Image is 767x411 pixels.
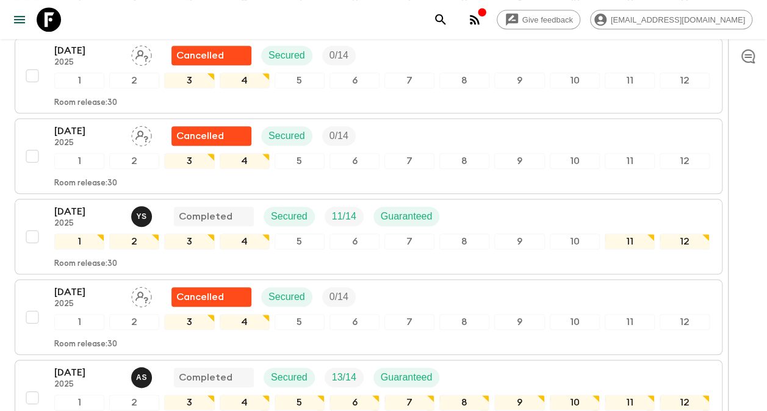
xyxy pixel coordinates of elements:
[54,204,121,219] p: [DATE]
[54,285,121,299] p: [DATE]
[550,395,600,410] div: 10
[131,49,152,59] span: Assign pack leader
[109,73,159,88] div: 2
[329,290,348,304] p: 0 / 14
[660,153,710,169] div: 12
[176,129,224,143] p: Cancelled
[54,299,121,309] p: 2025
[494,73,544,88] div: 9
[660,314,710,330] div: 12
[109,153,159,169] div: 2
[268,48,305,63] p: Secured
[261,287,312,307] div: Secured
[220,153,270,169] div: 4
[54,153,104,169] div: 1
[550,73,600,88] div: 10
[275,73,325,88] div: 5
[268,290,305,304] p: Secured
[271,209,308,224] p: Secured
[325,368,364,387] div: Trip Fill
[164,234,214,249] div: 3
[332,209,356,224] p: 11 / 14
[164,395,214,410] div: 3
[329,314,380,330] div: 6
[660,234,710,249] div: 12
[590,10,752,29] div: [EMAIL_ADDRESS][DOMAIN_NAME]
[605,153,655,169] div: 11
[384,395,434,410] div: 7
[171,126,251,146] div: Flash Pack cancellation
[384,234,434,249] div: 7
[261,126,312,146] div: Secured
[604,15,752,24] span: [EMAIL_ADDRESS][DOMAIN_NAME]
[171,46,251,65] div: Flash Pack cancellation
[325,207,364,226] div: Trip Fill
[176,290,224,304] p: Cancelled
[164,73,214,88] div: 3
[550,314,600,330] div: 10
[54,314,104,330] div: 1
[54,340,117,349] p: Room release: 30
[54,43,121,58] p: [DATE]
[550,153,600,169] div: 10
[54,365,121,380] p: [DATE]
[164,314,214,330] div: 3
[171,287,251,307] div: Flash Pack cancellation
[179,209,232,224] p: Completed
[15,199,722,274] button: [DATE]2025Yashvardhan Singh ShekhawatCompletedSecuredTrip FillGuaranteed123456789101112Room relea...
[261,46,312,65] div: Secured
[332,370,356,385] p: 13 / 14
[131,290,152,300] span: Assign pack leader
[7,7,32,32] button: menu
[176,48,224,63] p: Cancelled
[268,129,305,143] p: Secured
[605,234,655,249] div: 11
[329,129,348,143] p: 0 / 14
[264,368,315,387] div: Secured
[322,46,356,65] div: Trip Fill
[494,234,544,249] div: 9
[497,10,580,29] a: Give feedback
[275,395,325,410] div: 5
[439,395,489,410] div: 8
[271,370,308,385] p: Secured
[54,179,117,188] p: Room release: 30
[605,73,655,88] div: 11
[54,380,121,390] p: 2025
[54,73,104,88] div: 1
[131,129,152,139] span: Assign pack leader
[494,395,544,410] div: 9
[109,395,159,410] div: 2
[660,395,710,410] div: 12
[550,234,600,249] div: 10
[179,370,232,385] p: Completed
[605,395,655,410] div: 11
[439,314,489,330] div: 8
[439,73,489,88] div: 8
[329,73,380,88] div: 6
[109,314,159,330] div: 2
[275,234,325,249] div: 5
[322,287,356,307] div: Trip Fill
[220,395,270,410] div: 4
[220,234,270,249] div: 4
[329,395,380,410] div: 6
[54,124,121,138] p: [DATE]
[439,234,489,249] div: 8
[54,395,104,410] div: 1
[275,153,325,169] div: 5
[275,314,325,330] div: 5
[322,126,356,146] div: Trip Fill
[384,153,434,169] div: 7
[164,153,214,169] div: 3
[54,234,104,249] div: 1
[605,314,655,330] div: 11
[54,259,117,269] p: Room release: 30
[494,153,544,169] div: 9
[15,279,722,355] button: [DATE]2025Assign pack leaderFlash Pack cancellationSecuredTrip Fill123456789101112Room release:30
[220,73,270,88] div: 4
[329,153,380,169] div: 6
[439,153,489,169] div: 8
[54,98,117,108] p: Room release: 30
[109,234,159,249] div: 2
